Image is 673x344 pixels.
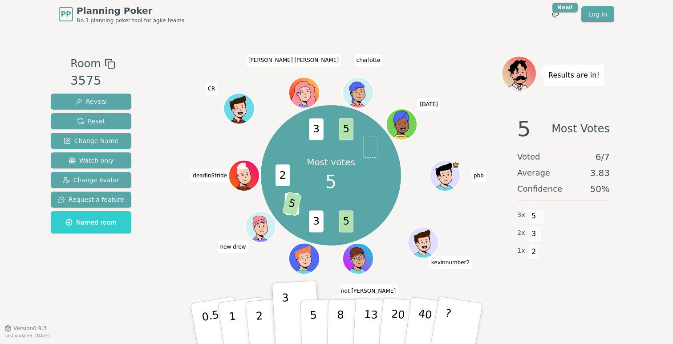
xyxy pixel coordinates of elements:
[51,192,131,208] button: Request a feature
[77,117,105,126] span: Reset
[429,256,472,269] span: Click to change your name
[275,164,290,186] span: 2
[517,167,550,179] span: Average
[51,113,131,129] button: Reset
[552,3,578,12] div: New!
[590,167,610,179] span: 3.83
[69,156,114,165] span: Watch only
[13,325,47,332] span: Version 0.9.3
[65,218,117,227] span: Named room
[339,119,353,140] span: 5
[547,6,564,22] button: New!
[529,209,539,224] span: 5
[517,246,525,256] span: 1 x
[517,151,540,163] span: Voted
[590,183,610,195] span: 50 %
[51,133,131,149] button: Change Name
[191,169,229,182] span: Click to change your name
[206,82,218,95] span: Click to change your name
[309,211,324,233] span: 3
[51,152,131,168] button: Watch only
[75,97,107,106] span: Reveal
[77,4,184,17] span: Planning Poker
[551,118,610,139] span: Most Votes
[309,119,324,140] span: 3
[418,98,440,111] span: Click to change your name
[289,244,318,273] button: Click to change your avatar
[77,17,184,24] span: No.1 planning poker tool for agile teams
[51,211,131,233] button: Named room
[339,211,353,233] span: 5
[339,284,398,297] span: Click to change your name
[282,291,292,340] p: 3
[63,176,120,184] span: Change Avatar
[59,4,184,24] a: PPPlanning PokerNo.1 planning poker tool for agile teams
[529,244,539,259] span: 2
[64,136,118,145] span: Change Name
[517,118,531,139] span: 5
[548,69,600,82] p: Results are in!
[451,161,459,168] span: pbb is the host
[58,195,124,204] span: Request a feature
[471,169,486,182] span: Click to change your name
[517,210,525,220] span: 3 x
[246,54,341,66] span: Click to change your name
[282,192,301,217] span: 5
[51,94,131,110] button: Reveal
[517,183,562,195] span: Confidence
[61,9,71,20] span: PP
[354,54,383,66] span: Click to change your name
[596,151,610,163] span: 6 / 7
[218,240,248,253] span: Click to change your name
[529,226,539,242] span: 3
[4,325,47,332] button: Version0.9.3
[517,228,525,238] span: 2 x
[581,6,614,22] a: Log in
[307,156,355,168] p: Most votes
[70,56,101,72] span: Room
[4,333,50,338] span: Last updated: [DATE]
[51,172,131,188] button: Change Avatar
[70,72,115,90] div: 3575
[325,168,336,195] span: 5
